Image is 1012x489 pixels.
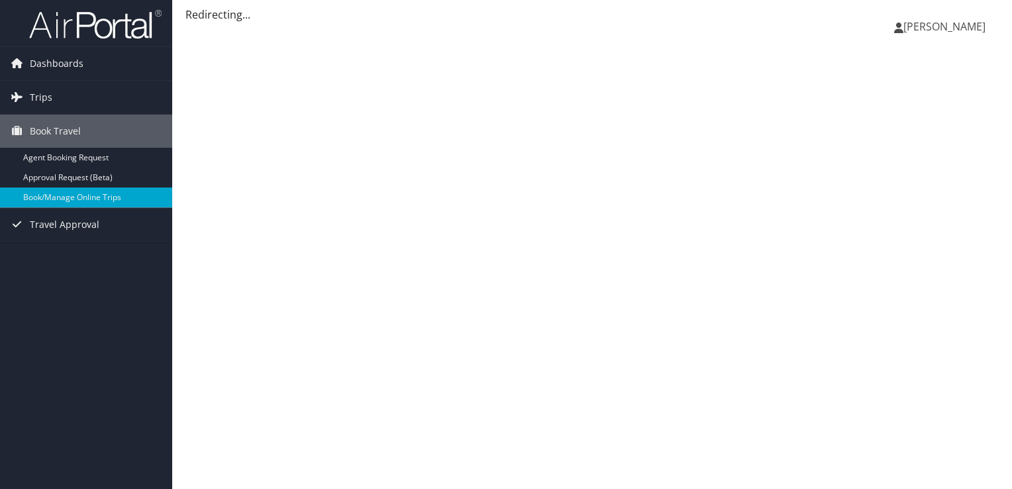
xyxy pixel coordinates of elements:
span: Dashboards [30,47,83,80]
span: Book Travel [30,115,81,148]
a: [PERSON_NAME] [894,7,999,46]
img: airportal-logo.png [29,9,162,40]
span: Travel Approval [30,208,99,241]
span: Trips [30,81,52,114]
span: [PERSON_NAME] [903,19,986,34]
div: Redirecting... [185,7,999,23]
